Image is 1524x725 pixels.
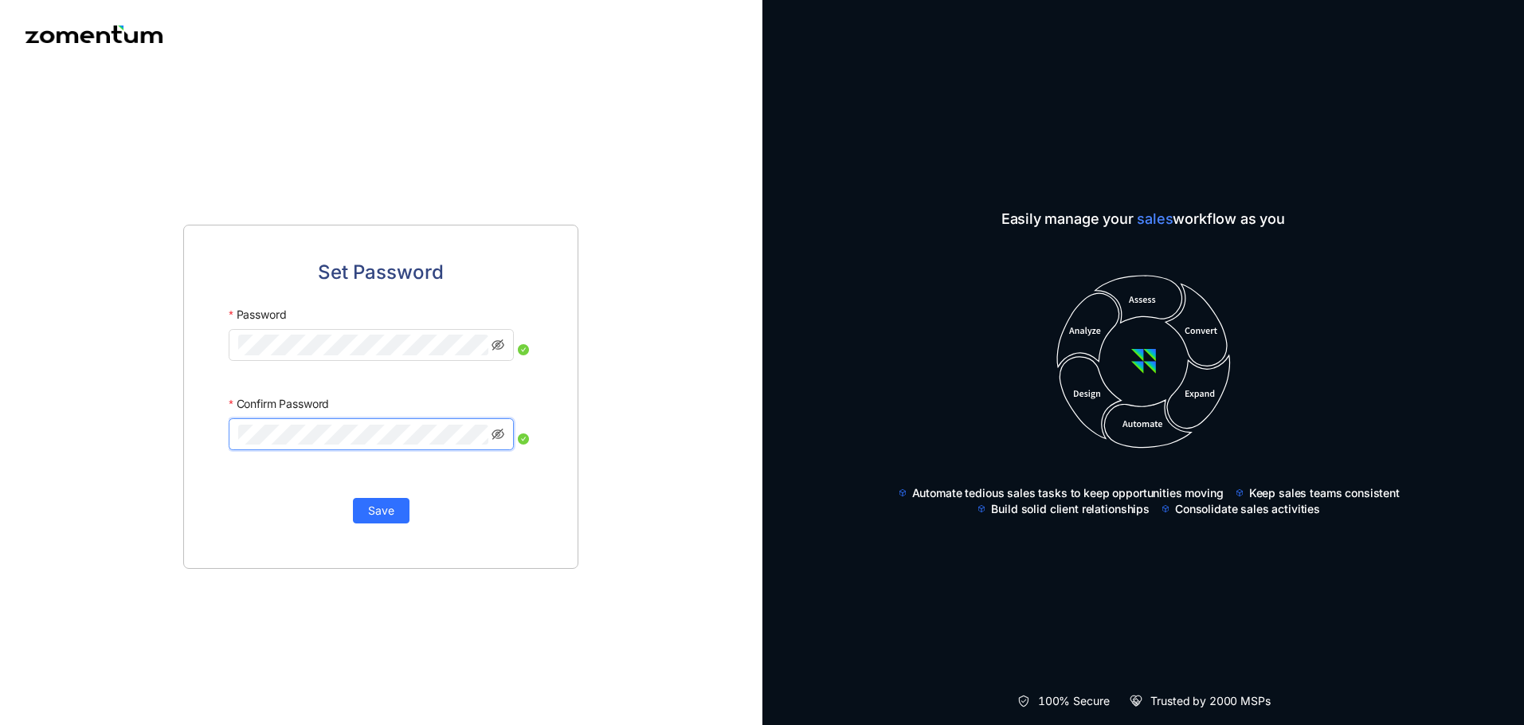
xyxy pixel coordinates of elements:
[912,485,1224,501] span: Automate tedious sales tasks to keep opportunities moving
[885,208,1401,230] span: Easily manage your workflow as you
[492,339,504,351] span: eye-invisible
[1249,485,1400,501] span: Keep sales teams consistent
[991,501,1150,517] span: Build solid client relationships
[1175,501,1320,517] span: Consolidate sales activities
[25,25,163,43] img: Zomentum logo
[238,425,488,445] input: Confirm Password
[229,300,286,329] label: Password
[238,335,488,355] input: Password
[353,498,409,523] button: Save
[368,502,394,519] span: Save
[318,257,444,288] span: Set Password
[229,390,329,418] label: Confirm Password
[1137,210,1173,227] span: sales
[1038,693,1109,709] span: 100% Secure
[1150,693,1270,709] span: Trusted by 2000 MSPs
[492,428,504,441] span: eye-invisible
